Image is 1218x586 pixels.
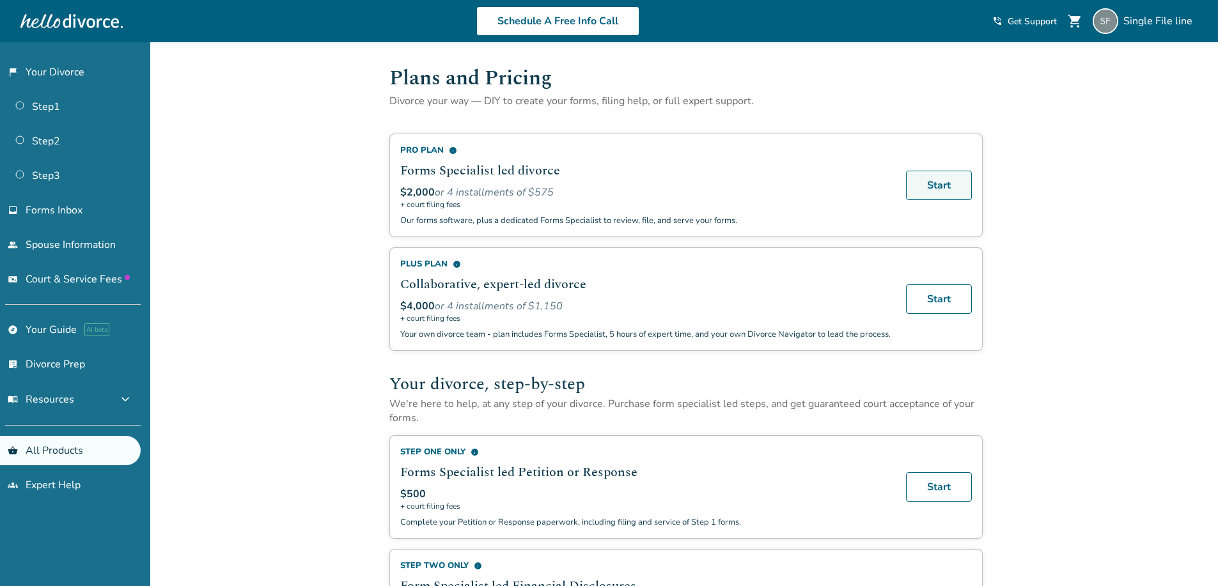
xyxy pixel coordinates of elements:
[1008,15,1057,27] span: Get Support
[400,501,891,511] span: + court filing fees
[389,371,983,397] h2: Your divorce, step-by-step
[389,63,983,94] h1: Plans and Pricing
[389,94,983,108] p: Divorce your way — DIY to create your forms, filing help, or full expert support.
[400,144,891,156] div: Pro Plan
[400,185,435,199] span: $2,000
[8,359,18,369] span: list_alt_check
[8,480,18,490] span: groups
[400,560,891,571] div: Step Two Only
[400,313,891,323] span: + court filing fees
[906,472,972,502] a: Start
[26,272,130,286] span: Court & Service Fees
[449,146,457,155] span: info
[400,215,891,226] p: Our forms software, plus a dedicated Forms Specialist to review, file, and serve your forms.
[400,258,891,270] div: Plus Plan
[906,171,972,200] a: Start
[400,487,426,501] span: $500
[1154,525,1218,586] iframe: Chat Widget
[400,328,891,340] p: Your own divorce team - plan includes Forms Specialist, 5 hours of expert time, and your own Divo...
[26,203,82,217] span: Forms Inbox
[8,240,18,250] span: people
[400,299,435,313] span: $4,000
[1093,8,1118,34] img: singlefileline@hellodivorce.com
[1123,14,1198,28] span: Single File line
[400,516,891,528] p: Complete your Petition or Response paperwork, including filing and service of Step 1 forms.
[906,284,972,314] a: Start
[8,325,18,335] span: explore
[474,562,482,570] span: info
[400,185,891,199] div: or 4 installments of $575
[8,394,18,405] span: menu_book
[8,67,18,77] span: flag_2
[453,260,461,268] span: info
[471,448,479,456] span: info
[992,16,1003,26] span: phone_in_talk
[84,323,109,336] span: AI beta
[389,397,983,425] p: We're here to help, at any step of your divorce. Purchase form specialist led steps, and get guar...
[1067,13,1082,29] span: shopping_cart
[400,299,891,313] div: or 4 installments of $1,150
[400,463,891,482] h2: Forms Specialist led Petition or Response
[400,446,891,458] div: Step One Only
[400,275,891,294] h2: Collaborative, expert-led divorce
[476,6,639,36] a: Schedule A Free Info Call
[8,205,18,215] span: inbox
[992,15,1057,27] a: phone_in_talkGet Support
[400,161,891,180] h2: Forms Specialist led divorce
[8,274,18,284] span: universal_currency_alt
[8,445,18,456] span: shopping_basket
[118,392,133,407] span: expand_more
[400,199,891,210] span: + court filing fees
[8,392,74,406] span: Resources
